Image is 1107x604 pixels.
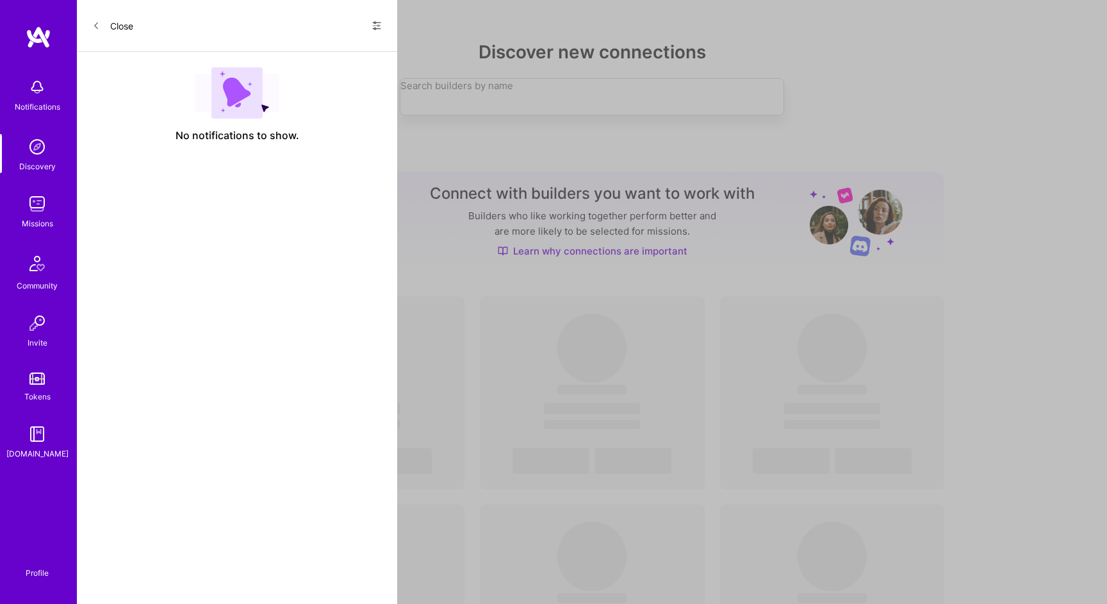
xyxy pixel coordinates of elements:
div: Profile [26,566,49,578]
img: Community [22,248,53,279]
div: Missions [22,217,53,230]
a: Profile [21,553,53,578]
img: empty [195,67,279,119]
div: Notifications [15,100,60,113]
div: Tokens [24,390,51,403]
img: guide book [24,421,50,447]
img: Invite [24,310,50,336]
div: Discovery [19,160,56,173]
div: Community [17,279,58,292]
span: No notifications to show. [176,129,299,142]
img: bell [24,74,50,100]
div: Invite [28,336,47,349]
img: tokens [29,373,45,385]
div: [DOMAIN_NAME] [6,447,69,460]
img: logo [26,26,51,49]
img: discovery [24,134,50,160]
button: Close [92,15,133,36]
img: teamwork [24,191,50,217]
